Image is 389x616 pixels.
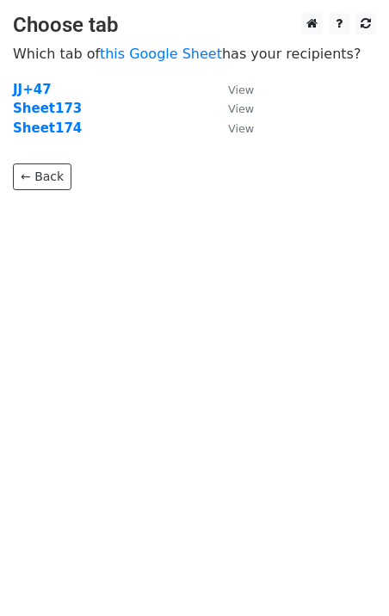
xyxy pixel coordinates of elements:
[228,102,254,115] small: View
[13,163,71,190] a: ← Back
[100,46,222,62] a: this Google Sheet
[13,13,376,38] h3: Choose tab
[13,101,82,116] a: Sheet173
[211,82,254,97] a: View
[13,120,82,136] a: Sheet174
[228,122,254,135] small: View
[211,101,254,116] a: View
[13,45,376,63] p: Which tab of has your recipients?
[211,120,254,136] a: View
[13,82,52,97] a: JJ+47
[228,83,254,96] small: View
